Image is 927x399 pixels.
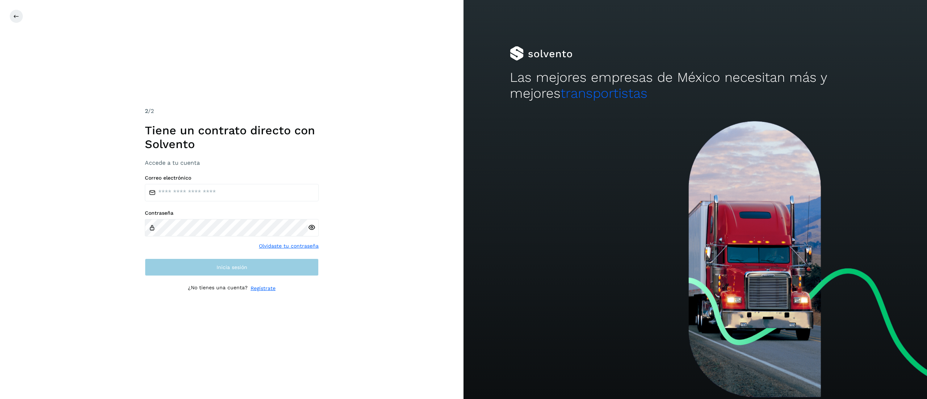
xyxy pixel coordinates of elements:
a: Olvidaste tu contraseña [259,242,319,250]
a: Regístrate [251,285,276,292]
p: ¿No tienes una cuenta? [188,285,248,292]
h3: Accede a tu cuenta [145,159,319,166]
label: Contraseña [145,210,319,216]
label: Correo electrónico [145,175,319,181]
h2: Las mejores empresas de México necesitan más y mejores [510,70,881,102]
span: 2 [145,108,148,114]
h1: Tiene un contrato directo con Solvento [145,123,319,151]
span: Inicia sesión [217,265,247,270]
div: /2 [145,107,319,115]
span: transportistas [561,85,647,101]
button: Inicia sesión [145,259,319,276]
